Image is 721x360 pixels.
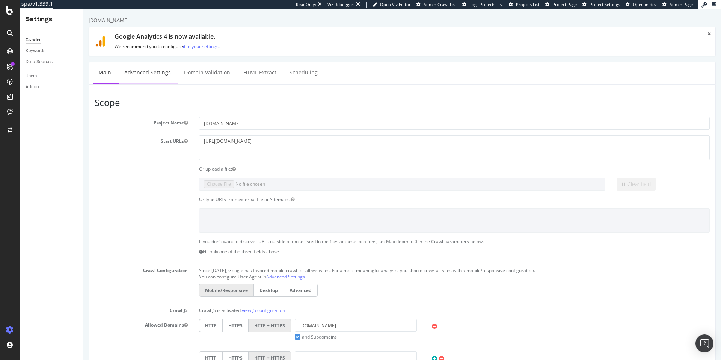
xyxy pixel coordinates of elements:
[509,2,540,8] a: Projects List
[26,15,77,24] div: Settings
[110,157,632,163] div: Or upload a file:
[116,126,626,151] textarea: [URL][DOMAIN_NAME]
[545,2,577,8] a: Project Page
[31,24,615,31] h1: Google Analytics 4 is now available.
[6,108,110,117] label: Project Name
[116,265,626,271] p: You can configure User Agent in .
[6,310,110,319] label: Allowed Domains
[695,334,713,352] div: Open Intercom Messenger
[201,53,240,74] a: Scheduling
[31,34,615,41] p: We recommend you to configure .
[101,129,104,135] button: Start URLs
[170,275,201,288] label: Desktop
[116,342,139,355] label: HTTP
[100,34,135,41] a: it in your settings
[116,239,626,246] p: Fill only one of the three fields above
[211,325,253,331] label: and Subdomains
[380,2,411,7] span: Open Viz Editor
[116,256,626,265] p: Since [DATE], Google has favored mobile crawl for all websites. For a more meaningful analysis, y...
[11,89,626,98] h3: Scope
[26,83,39,91] div: Admin
[626,2,657,8] a: Open in dev
[154,53,199,74] a: HTML Extract
[101,110,104,117] button: Project Name
[165,342,208,355] label: HTTP + HTTPS
[26,47,78,55] a: Keywords
[327,2,354,8] div: Viz Debugger:
[26,58,53,66] div: Data Sources
[116,229,626,236] p: If you don't want to discover URLs outside of those listed in the files at these locations, set M...
[26,47,45,55] div: Keywords
[26,36,78,44] a: Crawler
[424,2,457,7] span: Admin Crawl List
[670,2,693,7] span: Admin Page
[469,2,503,7] span: Logs Projects List
[116,275,170,288] label: Mobile/Responsive
[6,126,110,135] label: Start URLs
[6,256,110,265] label: Crawl Configuration
[201,275,234,288] label: Advanced
[633,2,657,7] span: Open in dev
[590,2,620,7] span: Project Settings
[662,2,693,8] a: Admin Page
[6,295,110,304] label: Crawl JS
[26,72,78,80] a: Users
[462,2,503,8] a: Logs Projects List
[116,295,626,304] p: Crawl JS is activated:
[101,313,104,319] button: Allowed Domains
[26,83,78,91] a: Admin
[552,2,577,7] span: Project Page
[26,36,41,44] div: Crawler
[158,298,202,304] a: view JS configuration
[139,310,165,323] label: HTTPS
[183,265,222,271] a: Advanced Settings
[416,2,457,8] a: Admin Crawl List
[110,187,632,194] div: Or type URLs from external file or Sitemaps:
[116,310,139,323] label: HTTP
[12,27,22,38] img: ga4.9118ffdc1441.svg
[26,58,78,66] a: Data Sources
[582,2,620,8] a: Project Settings
[26,72,37,80] div: Users
[516,2,540,7] span: Projects List
[139,342,165,355] label: HTTPS
[165,310,208,323] label: HTTP + HTTPS
[9,53,33,74] a: Main
[35,53,93,74] a: Advanced Settings
[373,2,411,8] a: Open Viz Editor
[296,2,316,8] div: ReadOnly:
[5,8,45,15] div: [DOMAIN_NAME]
[95,53,152,74] a: Domain Validation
